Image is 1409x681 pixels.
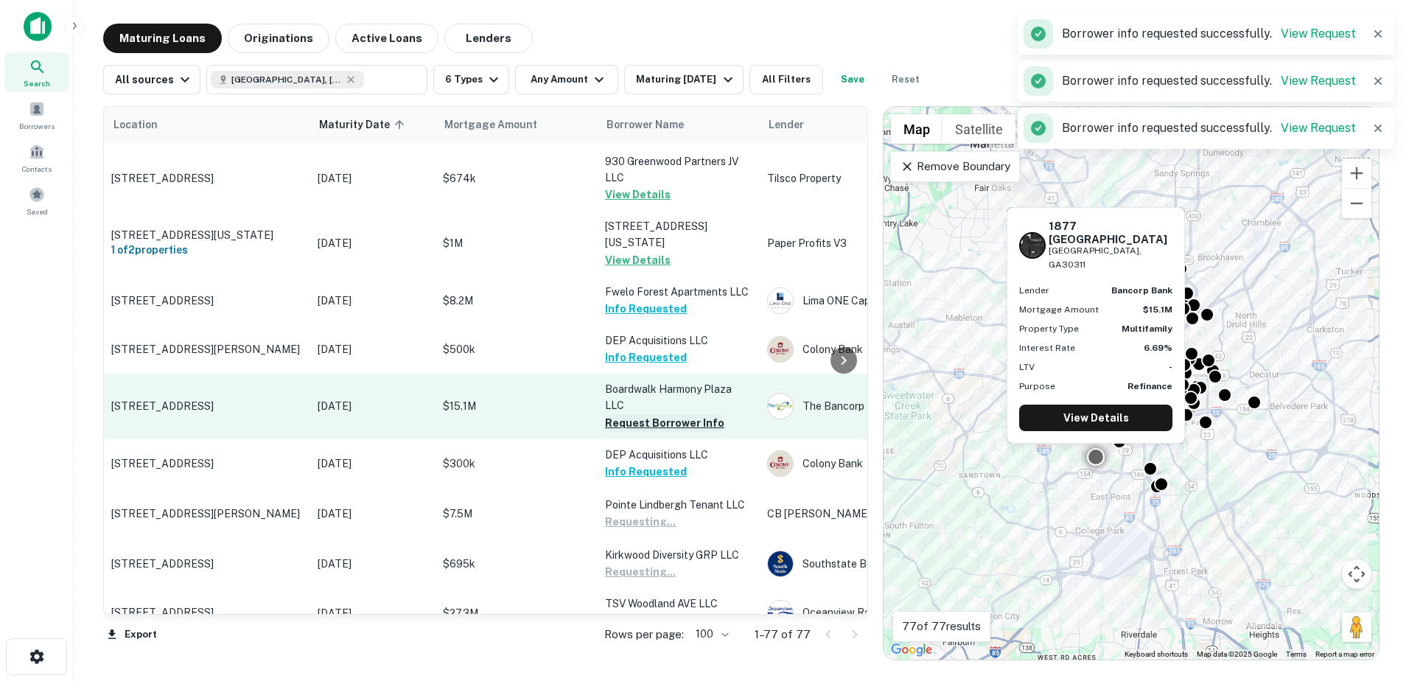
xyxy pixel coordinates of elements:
iframe: Chat Widget [1335,563,1409,634]
th: Mortgage Amount [436,107,598,142]
p: [STREET_ADDRESS] [111,399,303,413]
th: Lender [760,107,996,142]
div: Lima ONE Capital [767,287,988,314]
button: Request Borrower Info [605,414,724,432]
p: LTV [1019,360,1035,374]
strong: - [1169,362,1172,372]
p: Property Type [1019,322,1079,335]
a: Report a map error [1315,650,1374,658]
h6: 1877 [GEOGRAPHIC_DATA] [1049,220,1172,246]
button: View Details [605,186,671,203]
span: Borrowers [19,120,55,132]
button: Maturing Loans [103,24,222,53]
button: Zoom in [1342,158,1371,188]
button: Keyboard shortcuts [1125,649,1188,660]
div: Southstate Bank, National Association [767,551,988,577]
p: Borrower info requested successfully. [1062,119,1356,137]
p: Remove Boundary [900,158,1010,175]
button: Show satellite imagery [943,114,1015,144]
p: [STREET_ADDRESS][US_STATE] [111,228,303,242]
p: Paper Profits V3 [767,235,988,251]
button: Export [103,624,161,646]
img: picture [768,337,793,362]
div: The Bancorp [767,393,988,419]
img: Google [887,640,936,660]
p: [DATE] [318,556,428,572]
button: Zoom out [1342,189,1371,218]
p: [DATE] [318,506,428,522]
p: Purpose [1019,380,1055,393]
div: 0 0 [884,107,1379,660]
a: View Request [1281,74,1356,88]
p: Fwelo Forest Apartments LLC [605,284,752,300]
div: Contacts [4,138,69,178]
p: Rows per page: [604,626,684,643]
span: Mortgage Amount [444,116,556,133]
div: Colony Bank [767,450,988,477]
span: [GEOGRAPHIC_DATA], [GEOGRAPHIC_DATA], [GEOGRAPHIC_DATA] [231,73,342,86]
p: $1M [443,235,590,251]
p: [STREET_ADDRESS][US_STATE] [605,218,752,251]
p: [STREET_ADDRESS] [111,172,303,185]
div: All sources [115,71,194,88]
th: Location [104,107,310,142]
p: Borrower info requested successfully. [1062,72,1356,90]
button: All sources [103,65,200,94]
button: Save your search to get updates of matches that match your search criteria. [829,65,876,94]
button: Show street map [891,114,943,144]
p: Boardwalk Harmony Plaza LLC [605,381,752,413]
a: View Request [1281,27,1356,41]
p: [GEOGRAPHIC_DATA], GA30311 [1049,244,1172,272]
p: DEP Acquisitions LLC [605,332,752,349]
p: Interest Rate [1019,341,1075,355]
strong: Multifamily [1122,324,1172,334]
button: 6 Types [433,65,509,94]
button: Originations [228,24,329,53]
p: $27.3M [443,605,590,621]
button: Active Loans [335,24,438,53]
strong: Refinance [1127,381,1172,391]
p: [DATE] [318,293,428,309]
div: Maturing [DATE] [636,71,736,88]
p: Borrower info requested successfully. [1062,25,1356,43]
strong: bancorp bank [1111,285,1172,296]
a: Saved [4,181,69,220]
span: Saved [27,206,48,217]
p: 930 Greenwood Partners JV LLC [605,153,752,186]
p: Pointe Lindbergh Tenant LLC [605,497,752,513]
p: Tilsco Property [767,170,988,186]
h6: 1 of 2 properties [111,242,303,258]
p: $7.5M [443,506,590,522]
button: Lenders [444,24,533,53]
p: [DATE] [318,605,428,621]
p: Lender [1019,284,1049,297]
img: picture [768,551,793,576]
button: Info Requested [605,300,687,318]
p: CB [PERSON_NAME] [767,506,988,522]
button: Maturing [DATE] [624,65,743,94]
button: All Filters [749,65,823,94]
p: [DATE] [318,455,428,472]
p: $300k [443,455,590,472]
a: Search [4,52,69,92]
a: View Request [1281,121,1356,135]
p: [DATE] [318,398,428,414]
img: picture [768,394,793,419]
p: [DATE] [318,235,428,251]
img: picture [768,601,793,626]
th: Borrower Name [598,107,760,142]
button: Info Requested [605,463,687,481]
p: [STREET_ADDRESS] [111,557,303,570]
span: Location [113,116,158,133]
strong: $15.1M [1143,304,1172,315]
button: View Details [605,251,671,269]
span: Search [24,77,50,89]
a: Terms [1286,650,1307,658]
span: Contacts [22,163,52,175]
p: DEP Acquisitions LLC [605,447,752,463]
p: Kirkwood Diversity GRP LLC [605,547,752,563]
p: TSV Woodland AVE LLC [605,596,752,612]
